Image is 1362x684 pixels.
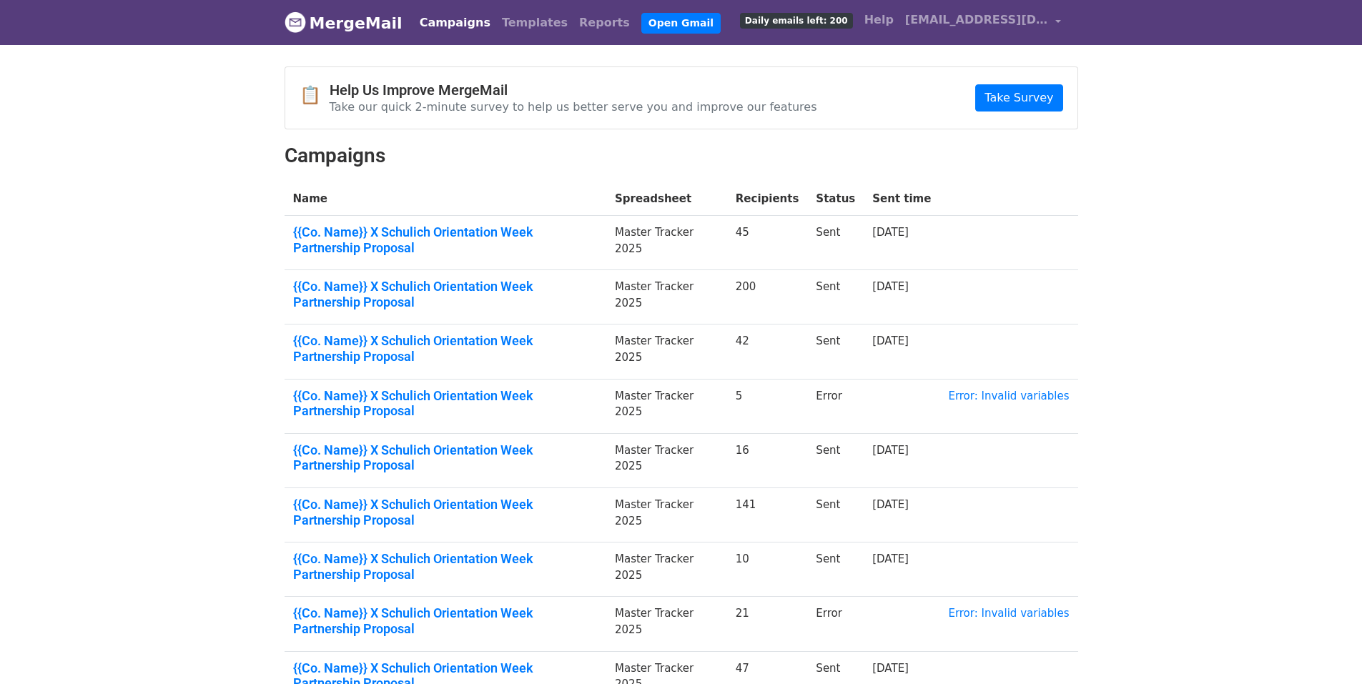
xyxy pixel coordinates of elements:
td: Master Tracker 2025 [606,216,727,270]
a: Help [859,6,899,34]
a: {{Co. Name}} X Schulich Orientation Week Partnership Proposal [293,605,598,636]
a: {{Co. Name}} X Schulich Orientation Week Partnership Proposal [293,497,598,527]
h4: Help Us Improve MergeMail [330,81,817,99]
a: [DATE] [872,662,909,675]
td: 10 [727,542,808,597]
a: {{Co. Name}} X Schulich Orientation Week Partnership Proposal [293,388,598,419]
a: {{Co. Name}} X Schulich Orientation Week Partnership Proposal [293,551,598,582]
a: [EMAIL_ADDRESS][DOMAIN_NAME] [899,6,1067,39]
img: MergeMail logo [285,11,306,33]
a: {{Co. Name}} X Schulich Orientation Week Partnership Proposal [293,224,598,255]
td: 16 [727,433,808,487]
span: 📋 [300,85,330,106]
a: Campaigns [414,9,496,37]
td: Sent [807,324,864,379]
a: [DATE] [872,552,909,565]
th: Sent time [864,182,939,216]
span: [EMAIL_ADDRESS][DOMAIN_NAME] [905,11,1048,29]
td: Sent [807,542,864,597]
a: Templates [496,9,573,37]
a: Error: Invalid variables [948,607,1069,620]
td: Master Tracker 2025 [606,379,727,433]
h2: Campaigns [285,144,1078,168]
td: Sent [807,488,864,542]
a: MergeMail [285,8,403,38]
p: Take our quick 2-minute survey to help us better serve you and improve our features [330,99,817,114]
th: Recipients [727,182,808,216]
td: 200 [727,270,808,324]
td: Master Tracker 2025 [606,324,727,379]
th: Name [285,182,607,216]
a: [DATE] [872,226,909,239]
a: Daily emails left: 200 [734,6,859,34]
td: 5 [727,379,808,433]
a: [DATE] [872,498,909,511]
td: 141 [727,488,808,542]
a: [DATE] [872,280,909,293]
td: 45 [727,216,808,270]
a: Open Gmail [641,13,721,34]
td: Master Tracker 2025 [606,597,727,651]
a: Error: Invalid variables [948,390,1069,402]
td: Sent [807,270,864,324]
a: Reports [573,9,636,37]
td: Sent [807,216,864,270]
td: Master Tracker 2025 [606,542,727,597]
a: Take Survey [975,84,1062,111]
a: {{Co. Name}} X Schulich Orientation Week Partnership Proposal [293,279,598,309]
a: [DATE] [872,444,909,457]
td: Master Tracker 2025 [606,270,727,324]
th: Spreadsheet [606,182,727,216]
td: Error [807,379,864,433]
td: Sent [807,433,864,487]
td: Master Tracker 2025 [606,433,727,487]
td: 21 [727,597,808,651]
td: Master Tracker 2025 [606,488,727,542]
th: Status [807,182,864,216]
a: {{Co. Name}} X Schulich Orientation Week Partnership Proposal [293,442,598,473]
span: Daily emails left: 200 [740,13,853,29]
td: 42 [727,324,808,379]
a: [DATE] [872,334,909,347]
a: {{Co. Name}} X Schulich Orientation Week Partnership Proposal [293,333,598,364]
td: Error [807,597,864,651]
